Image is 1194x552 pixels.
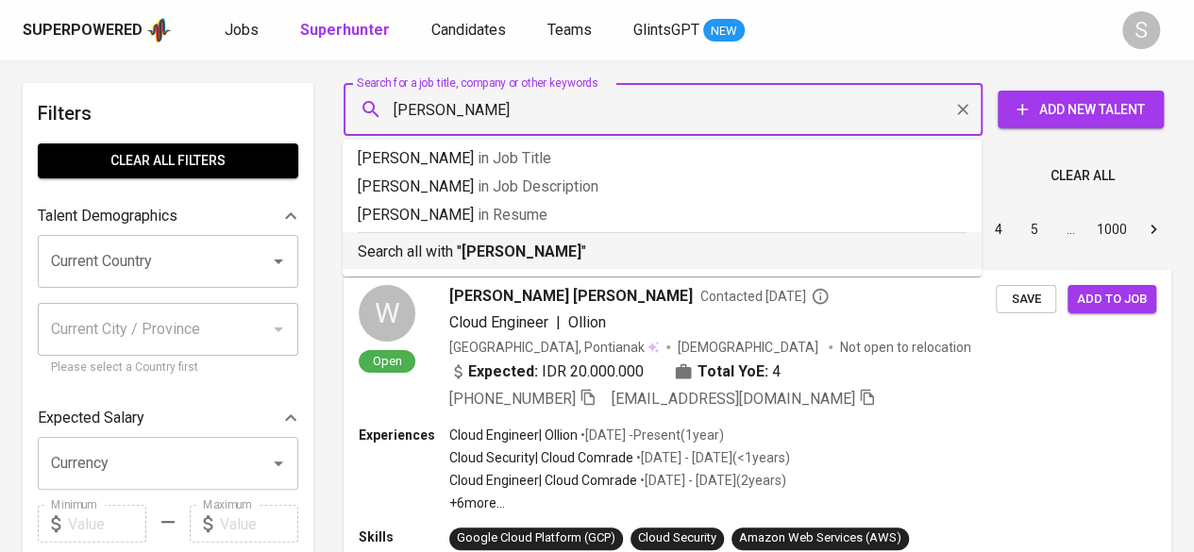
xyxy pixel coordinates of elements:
[220,505,298,543] input: Value
[556,311,561,334] span: |
[700,287,830,306] span: Contacted [DATE]
[38,205,177,227] p: Talent Demographics
[265,450,292,477] button: Open
[38,98,298,128] h6: Filters
[547,21,592,39] span: Teams
[449,426,578,444] p: Cloud Engineer | Ollion
[612,390,855,408] span: [EMAIL_ADDRESS][DOMAIN_NAME]
[698,360,768,383] b: Total YoE:
[1068,285,1156,314] button: Add to job
[1043,159,1122,193] button: Clear All
[568,313,606,331] span: Ollion
[359,285,415,342] div: W
[837,214,1171,244] nav: pagination navigation
[358,176,967,198] p: [PERSON_NAME]
[633,448,790,467] p: • [DATE] - [DATE] ( <1 years )
[1138,214,1169,244] button: Go to next page
[1005,289,1047,310] span: Save
[772,360,781,383] span: 4
[462,243,581,260] b: [PERSON_NAME]
[478,149,551,167] span: in Job Title
[633,21,699,39] span: GlintsGPT
[739,529,901,547] div: Amazon Web Services (AWS)
[431,19,510,42] a: Candidates
[146,16,172,44] img: app logo
[811,287,830,306] svg: By Batam recruiter
[468,360,538,383] b: Expected:
[449,390,576,408] span: [PHONE_NUMBER]
[23,16,172,44] a: Superpoweredapp logo
[300,19,394,42] a: Superhunter
[840,338,971,357] p: Not open to relocation
[38,197,298,235] div: Talent Demographics
[578,426,724,444] p: • [DATE] - Present ( 1 year )
[1051,164,1115,188] span: Clear All
[359,426,449,444] p: Experiences
[1055,220,1085,239] div: …
[478,177,598,195] span: in Job Description
[457,529,615,547] div: Google Cloud Platform (GCP)
[431,21,506,39] span: Candidates
[38,143,298,178] button: Clear All filters
[678,338,821,357] span: [DEMOGRAPHIC_DATA]
[358,241,967,263] p: Search all with " "
[633,19,745,42] a: GlintsGPT NEW
[68,505,146,543] input: Value
[358,147,967,170] p: [PERSON_NAME]
[996,285,1056,314] button: Save
[1122,11,1160,49] div: S
[225,19,262,42] a: Jobs
[449,471,637,490] p: Cloud Engineer | Cloud Comrade
[1091,214,1133,244] button: Go to page 1000
[265,248,292,275] button: Open
[449,338,659,357] div: [GEOGRAPHIC_DATA], Pontianak
[449,285,693,308] span: [PERSON_NAME] [PERSON_NAME]
[300,21,390,39] b: Superhunter
[1019,214,1050,244] button: Go to page 5
[637,471,786,490] p: • [DATE] - [DATE] ( 2 years )
[53,149,283,173] span: Clear All filters
[449,313,548,331] span: Cloud Engineer
[984,214,1014,244] button: Go to page 4
[38,399,298,437] div: Expected Salary
[1077,289,1147,310] span: Add to job
[51,359,285,377] p: Please select a Country first
[449,360,644,383] div: IDR 20.000.000
[703,22,745,41] span: NEW
[998,91,1164,128] button: Add New Talent
[449,493,790,512] p: +6 more ...
[359,527,449,546] p: Skills
[365,353,410,369] span: Open
[478,206,547,224] span: in Resume
[950,96,976,123] button: Clear
[358,204,967,226] p: [PERSON_NAME]
[547,19,596,42] a: Teams
[23,20,143,42] div: Superpowered
[225,21,259,39] span: Jobs
[449,448,633,467] p: Cloud Security | Cloud Comrade
[1013,98,1149,122] span: Add New Talent
[38,407,144,429] p: Expected Salary
[638,529,716,547] div: Cloud Security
